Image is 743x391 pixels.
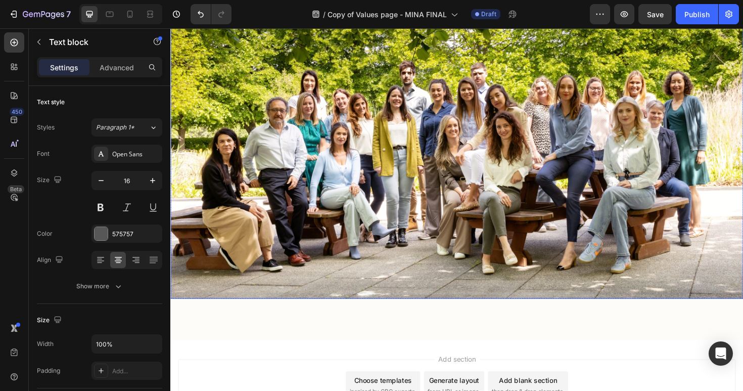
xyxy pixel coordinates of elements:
div: Align [37,253,65,267]
span: Save [647,10,664,19]
div: Add blank section [348,367,409,378]
div: Size [37,314,64,327]
div: Width [37,339,54,349]
div: Padding [37,366,60,375]
div: Color [37,229,53,238]
div: Open Sans [112,150,160,159]
div: Undo/Redo [191,4,231,24]
button: Save [638,4,672,24]
div: 575757 [112,230,160,239]
button: Show more [37,277,162,295]
p: Advanced [100,62,134,73]
div: Generate layout [274,367,327,378]
span: Copy of Values page - MINA FINAL [328,9,447,20]
p: Text block [49,36,135,48]
p: 7 [66,8,71,20]
span: inspired by CRO experts [190,380,259,389]
div: 450 [10,108,24,116]
span: Paragraph 1* [96,123,134,132]
div: Open Intercom Messenger [709,341,733,366]
button: Paragraph 1* [91,118,162,137]
span: then drag & drop elements [340,380,415,389]
div: Font [37,149,50,158]
div: Add... [112,367,160,376]
input: Auto [92,335,162,353]
div: Publish [684,9,710,20]
div: Text style [37,98,65,107]
p: Settings [50,62,78,73]
button: 7 [4,4,75,24]
div: Choose templates [195,367,256,378]
iframe: To enrich screen reader interactions, please activate Accessibility in Grammarly extension settings [170,28,743,391]
span: from URL or image [272,380,327,389]
span: Add section [280,345,328,356]
button: Publish [676,4,718,24]
div: Show more [76,281,123,291]
div: Beta [8,185,24,193]
span: Draft [481,10,496,19]
span: / [323,9,326,20]
div: Size [37,173,64,187]
div: Styles [37,123,55,132]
